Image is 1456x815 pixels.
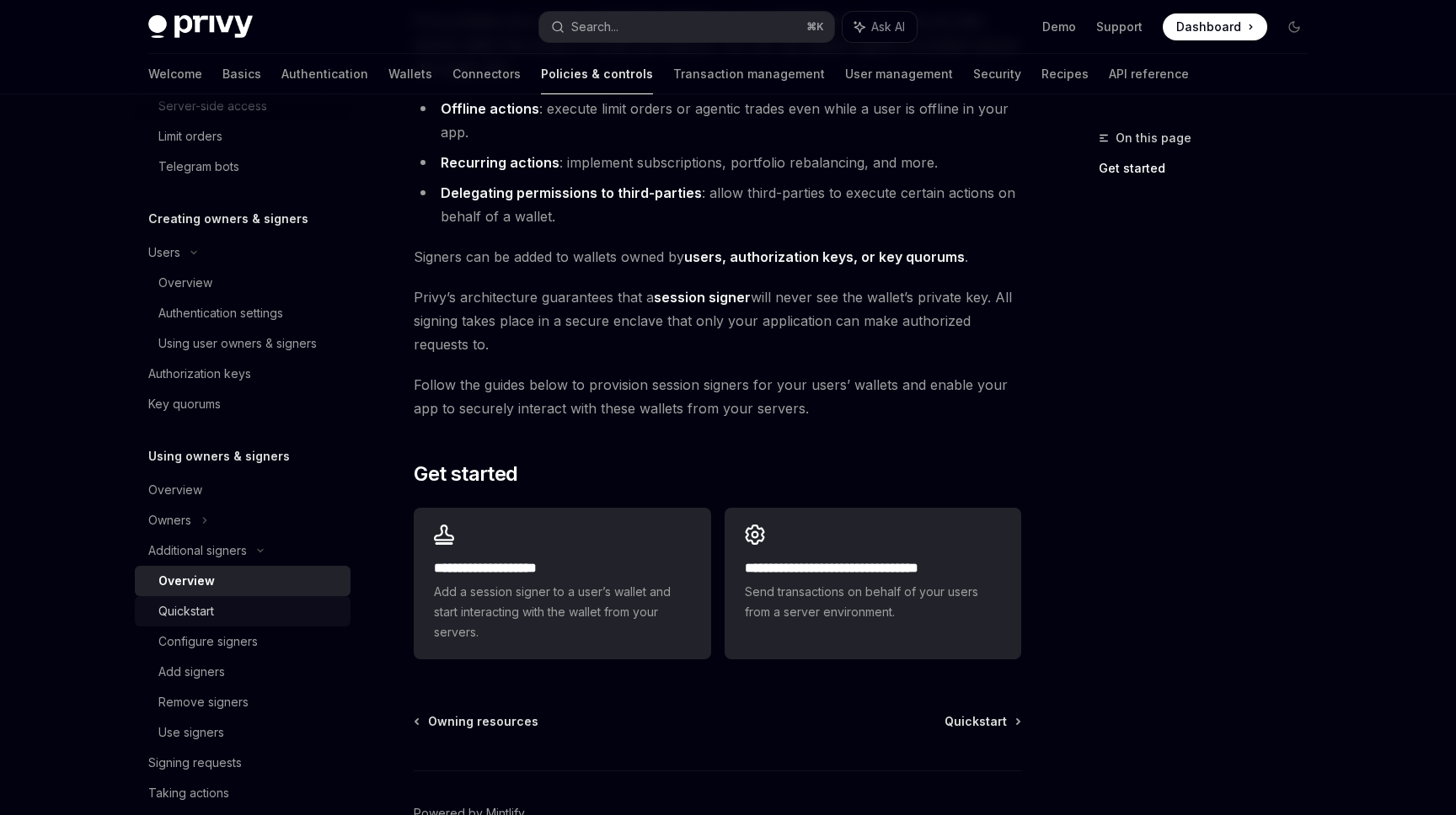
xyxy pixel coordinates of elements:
a: Dashboard [1163,13,1267,40]
a: Overview [135,475,351,505]
span: Get started [414,461,517,487]
a: Get started [1099,155,1321,182]
div: Overview [148,480,202,500]
div: Use signers [158,722,224,743]
a: Telegram bots [135,152,351,182]
a: Remove signers [135,687,351,717]
div: Add signers [158,662,225,682]
div: Remove signers [158,692,249,712]
div: Taking actions [148,783,229,803]
a: Demo [1042,19,1076,35]
span: Add a session signer to a user’s wallet and start interacting with the wallet from your servers. [434,582,690,642]
div: Telegram bots [158,157,239,177]
a: Overview [135,268,351,298]
strong: session signer [654,289,751,306]
span: On this page [1116,128,1191,148]
div: Additional signers [148,541,247,561]
div: Using user owners & signers [158,333,317,354]
a: Authorization keys [135,359,351,389]
button: Ask AI [843,12,917,42]
span: Quickstart [945,713,1007,730]
a: Security [973,54,1021,94]
a: **** **** **** *****Add a session signer to a user’s wallet and start interacting with the wallet... [414,508,710,659]
span: Privy’s architecture guarantees that a will never see the wallet’s private key. All signing takes... [414,285,1021,356]
a: Authentication [281,54,368,94]
div: Authorization keys [148,364,251,384]
span: Send transactions on behalf of your users from a server environment. [745,582,1001,622]
a: Quickstart [135,596,351,626]
div: Overview [158,273,212,293]
a: Transaction management [673,54,825,94]
a: Basics [222,54,261,94]
span: Owning resources [428,713,538,730]
a: Taking actions [135,778,351,808]
a: Recipes [1041,54,1089,94]
a: Using user owners & signers [135,328,351,359]
li: : execute limit orders or agentic trades even while a user is offline in your app. [414,97,1021,144]
span: Follow the guides below to provision session signers for your users’ wallets and enable your app ... [414,373,1021,420]
a: Add signers [135,657,351,687]
button: Toggle dark mode [1281,13,1308,40]
a: Limit orders [135,121,351,152]
div: Search... [571,17,618,37]
a: API reference [1109,54,1189,94]
a: Use signers [135,717,351,748]
div: Signing requests [148,753,242,773]
a: Quickstart [945,713,1020,730]
li: : allow third-parties to execute certain actions on behalf of a wallet. [414,181,1021,228]
a: Configure signers [135,626,351,657]
div: Overview [158,571,215,591]
div: Users [148,242,180,263]
a: Overview [135,566,351,596]
a: Connectors [452,54,521,94]
span: Dashboard [1176,19,1241,35]
div: Configure signers [158,631,258,652]
a: Authentication settings [135,298,351,328]
a: users, authorization keys, or key quorums [684,248,965,266]
a: Policies & controls [541,54,653,94]
a: Welcome [148,54,202,94]
div: Limit orders [158,126,222,146]
div: Authentication settings [158,303,283,323]
div: Quickstart [158,601,214,621]
li: : implement subscriptions, portfolio rebalancing, and more. [414,151,1021,174]
a: Key quorums [135,389,351,419]
div: Key quorums [148,394,221,414]
button: Search...⌘K [539,12,834,42]
strong: Recurring actions [441,154,559,171]
strong: Delegating permissions to third-parties [441,184,702,201]
a: Owning resources [415,713,538,730]
img: dark logo [148,15,253,39]
a: Support [1096,19,1143,35]
h5: Using owners & signers [148,446,290,466]
span: Signers can be added to wallets owned by . [414,245,1021,269]
span: Ask AI [871,19,905,35]
a: Wallets [388,54,432,94]
strong: Offline actions [441,100,539,117]
a: Signing requests [135,748,351,778]
a: User management [845,54,953,94]
div: Owners [148,510,191,530]
h5: Creating owners & signers [148,209,308,229]
span: ⌘ K [806,20,824,34]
